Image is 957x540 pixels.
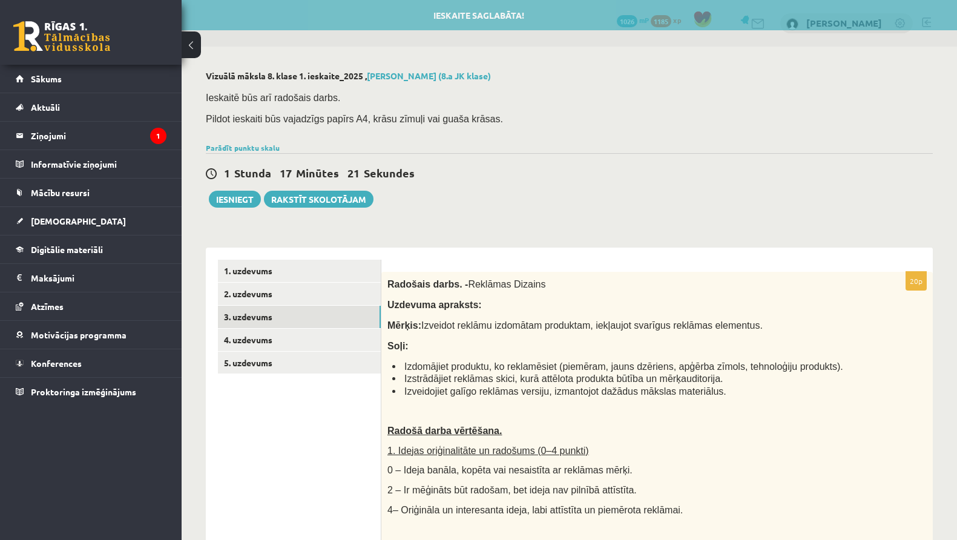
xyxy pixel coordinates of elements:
[404,386,726,397] span: Izveidojiet galīgo reklāmas versiju, izmantojot dažādus mākslas materiālus.
[16,264,166,292] a: Maksājumi
[387,426,502,436] span: Radošā darba vērtēšana.
[31,122,166,150] legend: Ziņojumi
[31,264,166,292] legend: Maksājumi
[234,166,271,180] span: Stunda
[150,128,166,144] i: 1
[218,260,381,282] a: 1. uzdevums
[264,191,373,208] a: Rakstīt skolotājam
[387,320,421,331] strong: Mērķis:
[209,191,261,208] button: Iesniegt
[206,71,933,81] h2: Vizuālā māksla 8. klase 1. ieskaite_2025 ,
[16,65,166,93] a: Sākums
[404,374,723,384] span: Izstrādājiet reklāmas skici, kurā attēlota produkta būtība un mērķauditorija.
[16,321,166,349] a: Motivācijas programma
[16,207,166,235] a: [DEMOGRAPHIC_DATA]
[387,300,482,310] span: Uzdevuma apraksts:
[218,306,381,328] a: 3. uzdevums
[387,279,468,289] span: Radošais darbs. -
[31,358,82,369] span: Konferences
[280,166,292,180] span: 17
[224,166,230,180] span: 1
[404,361,843,372] span: Izdomājiet produktu, ko reklamēsiet (piemēram, jauns dzēriens, apģērba zīmols, tehnoloģiju produk...
[16,179,166,206] a: Mācību resursi
[31,329,127,340] span: Motivācijas programma
[387,485,637,495] span: 2 – Ir mēģināts būt radošam, bet ideja nav pilnībā attīstīta.
[16,93,166,121] a: Aktuāli
[206,93,340,103] span: Ieskaitē būs arī radošais darbs.
[387,341,409,351] span: Soļi:
[218,283,381,305] a: 2. uzdevums
[218,329,381,351] a: 4. uzdevums
[206,143,280,153] a: Parādīt punktu skalu
[16,150,166,178] a: Informatīvie ziņojumi
[218,352,381,374] a: 5. uzdevums
[387,465,633,475] span: 0 – Ideja banāla, kopēta vai nesaistīta ar reklāmas mērķi.
[387,446,589,456] span: 1. Idejas oriģinalitāte un radošums (0–4 punkti)
[16,378,166,406] a: Proktoringa izmēģinājums
[31,301,64,312] span: Atzīmes
[31,73,62,84] span: Sākums
[16,122,166,150] a: Ziņojumi1
[468,279,545,289] span: Reklāmas Dizains
[16,235,166,263] a: Digitālie materiāli
[31,150,166,178] legend: Informatīvie ziņojumi
[367,70,491,81] a: [PERSON_NAME] (8.a JK klase)
[296,166,339,180] span: Minūtes
[364,166,415,180] span: Sekundes
[387,320,763,331] span: Izveidot reklāmu izdomātam produktam, iekļaujot svarīgus reklāmas elementus.
[31,187,90,198] span: Mācību resursi
[13,21,110,51] a: Rīgas 1. Tālmācības vidusskola
[16,292,166,320] a: Atzīmes
[31,216,126,226] span: [DEMOGRAPHIC_DATA]
[347,166,360,180] span: 21
[16,349,166,377] a: Konferences
[31,244,103,255] span: Digitālie materiāli
[906,271,927,291] p: 20p
[206,114,503,124] span: Pildot ieskaiti būs vajadzīgs papīrs A4, krāsu zīmuļi vai guaša krāsas.
[387,505,683,515] span: 4– Oriģināla un interesanta ideja, labi attīstīta un piemērota reklāmai.
[31,386,136,397] span: Proktoringa izmēģinājums
[31,102,60,113] span: Aktuāli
